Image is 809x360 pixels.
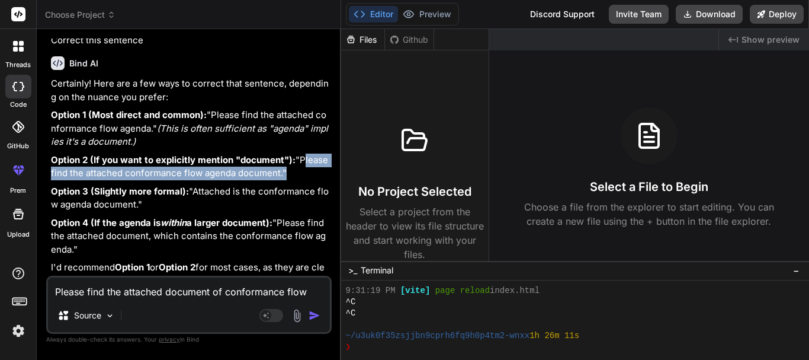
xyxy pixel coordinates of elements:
[74,310,101,321] p: Source
[159,262,195,273] strong: Option 2
[793,265,800,276] span: −
[346,308,356,319] span: ^C
[346,297,356,308] span: ^C
[590,179,708,195] h3: Select a File to Begin
[115,262,150,273] strong: Option 1
[51,216,329,257] p: "Please find the attached document, which contains the conformance flow agenda."
[791,261,802,280] button: −
[51,261,329,288] p: I'd recommend or for most cases, as they are clear and concise.
[160,217,187,228] em: within
[5,60,31,70] label: threads
[346,330,530,342] span: ~/u3uk0f35zsjjbn9cprh6fq9h0p4tm2-wnxx
[290,309,304,323] img: attachment
[10,186,26,196] label: prem
[349,6,398,23] button: Editor
[69,58,98,69] h6: Bind AI
[400,285,430,297] span: [vite]
[51,154,329,180] p: "Please find the attached conformance flow agenda document."
[51,123,328,148] em: (This is often sufficient as "agenda" implies it's a document.)
[529,330,579,342] span: 1h 26m 11s
[516,200,782,228] p: Choose a file from the explorer to start editing. You can create a new file using the + button in...
[348,265,357,276] span: >_
[346,205,484,262] p: Select a project from the header to view its file structure and start working with your files.
[159,336,180,343] span: privacy
[435,285,490,297] span: page reload
[10,100,27,110] label: code
[51,109,329,149] p: "Please find the attached conformance flow agenda."
[51,109,207,120] strong: Option 1 (Most direct and common):
[51,154,296,165] strong: Option 2 (If you want to explicitly mention "document"):
[361,265,393,276] span: Terminal
[523,5,602,24] div: Discord Support
[7,141,29,151] label: GitHub
[741,34,800,46] span: Show preview
[8,321,28,341] img: settings
[45,9,115,21] span: Choose Project
[609,5,669,24] button: Invite Team
[51,217,272,228] strong: Option 4 (If the agenda is a larger document):
[105,311,115,321] img: Pick Models
[341,34,384,46] div: Files
[346,285,396,297] span: 9:31:19 PM
[51,185,329,212] p: "Attached is the conformance flow agenda document."
[358,183,471,200] h3: No Project Selected
[51,77,329,104] p: Certainly! Here are a few ways to correct that sentence, depending on the nuance you prefer:
[46,334,332,345] p: Always double-check its answers. Your in Bind
[7,230,30,240] label: Upload
[346,342,352,353] span: ❯
[51,186,189,197] strong: Option 3 (Slightly more formal):
[676,5,743,24] button: Download
[309,310,320,321] img: icon
[385,34,434,46] div: Github
[398,6,456,23] button: Preview
[750,5,804,24] button: Deploy
[490,285,540,297] span: index.html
